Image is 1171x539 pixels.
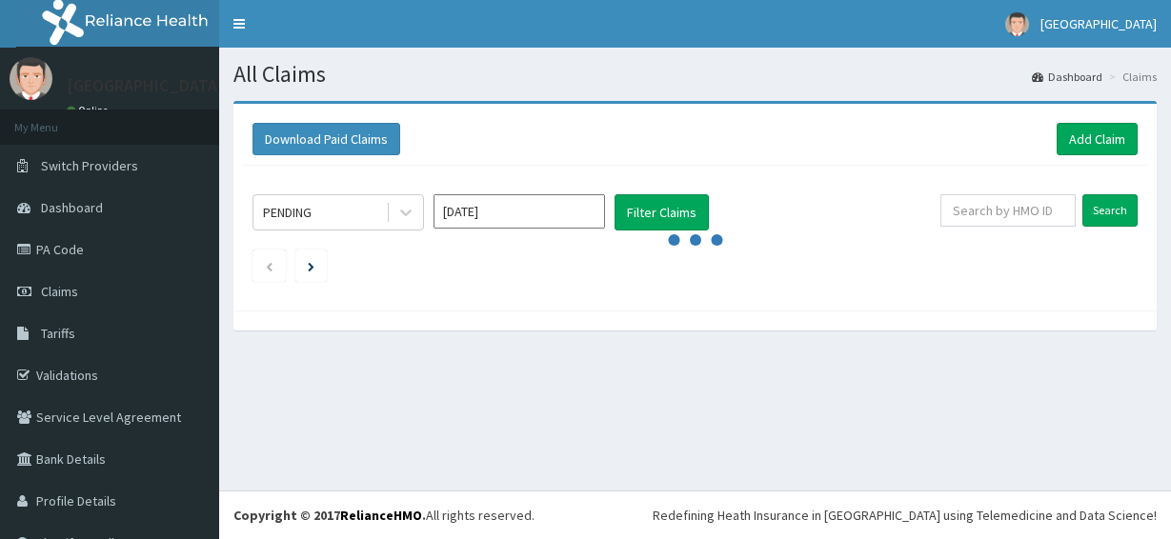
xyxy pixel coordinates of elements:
[653,506,1157,525] div: Redefining Heath Insurance in [GEOGRAPHIC_DATA] using Telemedicine and Data Science!
[1005,12,1029,36] img: User Image
[308,257,314,274] a: Next page
[263,203,312,222] div: PENDING
[41,325,75,342] span: Tariffs
[615,194,709,230] button: Filter Claims
[67,104,112,117] a: Online
[67,77,224,94] p: [GEOGRAPHIC_DATA]
[434,194,605,229] input: Select Month and Year
[667,211,724,269] svg: audio-loading
[41,283,78,300] span: Claims
[1104,69,1157,85] li: Claims
[1082,194,1138,227] input: Search
[340,507,422,524] a: RelianceHMO
[41,157,138,174] span: Switch Providers
[10,57,52,100] img: User Image
[41,199,103,216] span: Dashboard
[1032,69,1102,85] a: Dashboard
[252,123,400,155] button: Download Paid Claims
[219,490,1171,539] footer: All rights reserved.
[265,257,273,274] a: Previous page
[1040,15,1157,32] span: [GEOGRAPHIC_DATA]
[233,507,426,524] strong: Copyright © 2017 .
[940,194,1076,227] input: Search by HMO ID
[1057,123,1138,155] a: Add Claim
[233,62,1157,87] h1: All Claims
